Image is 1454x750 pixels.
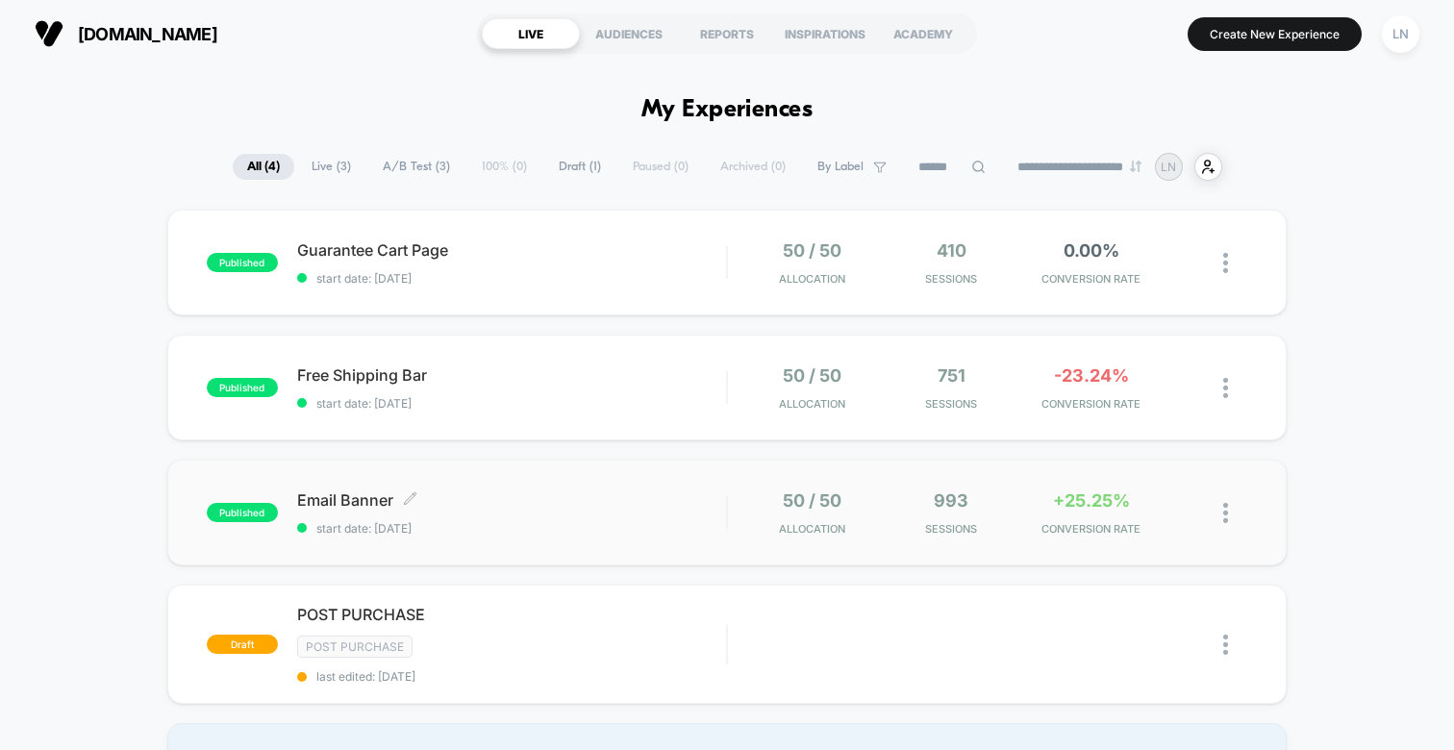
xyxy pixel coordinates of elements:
[297,154,365,180] span: Live ( 3 )
[678,18,776,49] div: REPORTS
[544,154,615,180] span: Draft ( 1 )
[817,160,864,174] span: By Label
[1130,161,1141,172] img: end
[1223,635,1228,655] img: close
[297,636,413,658] span: Post Purchase
[297,240,726,260] span: Guarantee Cart Page
[297,490,726,510] span: Email Banner
[779,272,845,286] span: Allocation
[368,154,464,180] span: A/B Test ( 3 )
[887,522,1016,536] span: Sessions
[1026,522,1156,536] span: CONVERSION RATE
[779,522,845,536] span: Allocation
[887,397,1016,411] span: Sessions
[467,382,512,403] div: Current time
[514,382,565,403] div: Duration
[783,240,841,261] span: 50 / 50
[783,490,841,511] span: 50 / 50
[14,351,731,369] input: Seek
[348,186,394,232] button: Play, NEW DEMO 2025-VEED.mp4
[776,18,874,49] div: INSPIRATIONS
[779,397,845,411] span: Allocation
[1223,253,1228,273] img: close
[297,521,726,536] span: start date: [DATE]
[1376,14,1425,54] button: LN
[1223,503,1228,523] img: close
[641,96,814,124] h1: My Experiences
[297,365,726,385] span: Free Shipping Bar
[297,605,726,624] span: POST PURCHASE
[207,503,278,522] span: published
[874,18,972,49] div: ACADEMY
[1064,240,1119,261] span: 0.00%
[1188,17,1362,51] button: Create New Experience
[887,272,1016,286] span: Sessions
[29,18,223,49] button: [DOMAIN_NAME]
[937,240,966,261] span: 410
[207,635,278,654] span: draft
[297,669,726,684] span: last edited: [DATE]
[35,19,63,48] img: Visually logo
[1223,378,1228,398] img: close
[1026,397,1156,411] span: CONVERSION RATE
[297,396,726,411] span: start date: [DATE]
[207,253,278,272] span: published
[1026,272,1156,286] span: CONVERSION RATE
[580,18,678,49] div: AUDIENCES
[233,154,294,180] span: All ( 4 )
[1054,365,1129,386] span: -23.24%
[297,271,726,286] span: start date: [DATE]
[603,384,661,402] input: Volume
[1053,490,1130,511] span: +25.25%
[1161,160,1176,174] p: LN
[207,378,278,397] span: published
[78,24,217,44] span: [DOMAIN_NAME]
[482,18,580,49] div: LIVE
[938,365,965,386] span: 751
[10,377,40,408] button: Play, NEW DEMO 2025-VEED.mp4
[1382,15,1419,53] div: LN
[783,365,841,386] span: 50 / 50
[934,490,968,511] span: 993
